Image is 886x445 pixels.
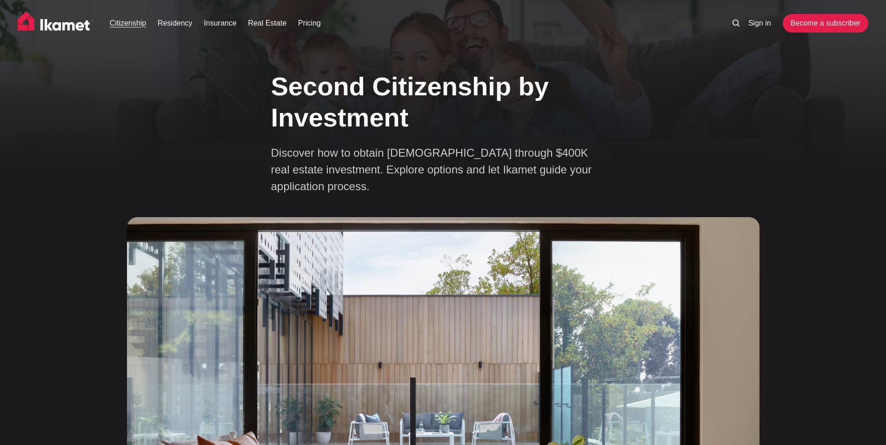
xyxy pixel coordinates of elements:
p: Discover how to obtain [DEMOGRAPHIC_DATA] through $400K real estate investment. Explore options a... [271,145,597,195]
a: Residency [158,18,193,29]
a: Sign in [748,18,771,29]
a: Pricing [298,18,321,29]
a: Become a subscriber [783,14,868,33]
a: Citizenship [110,18,146,29]
h1: Second Citizenship by Investment [271,71,615,133]
a: Insurance [204,18,236,29]
a: Real Estate [248,18,286,29]
img: Ikamet home [18,12,94,35]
